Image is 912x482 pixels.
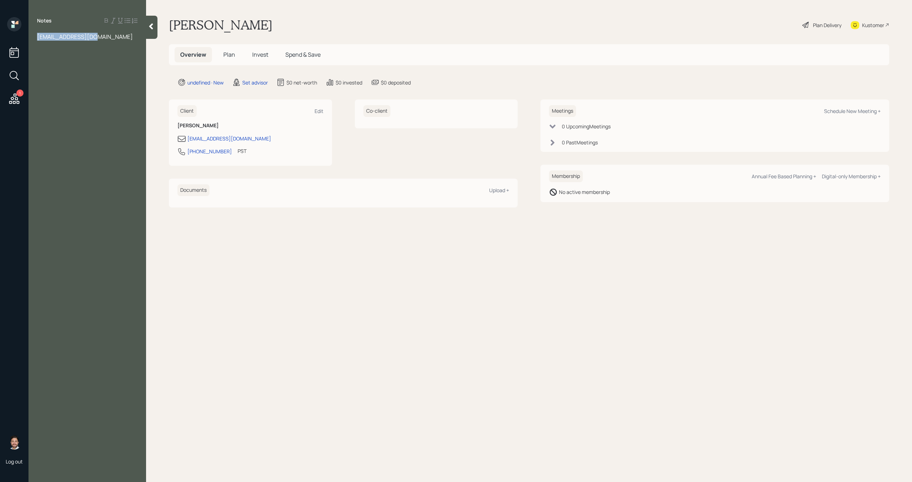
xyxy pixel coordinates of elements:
div: PST [238,147,247,155]
div: Kustomer [862,21,884,29]
span: Spend & Save [285,51,321,58]
span: [EMAIL_ADDRESS][DOMAIN_NAME] [37,33,133,41]
div: Annual Fee Based Planning + [752,173,816,180]
h6: Membership [549,170,583,182]
div: $0 net-worth [286,79,317,86]
div: Log out [6,458,23,465]
span: Invest [252,51,268,58]
div: [PHONE_NUMBER] [187,148,232,155]
div: 0 Past Meeting s [562,139,598,146]
span: Plan [223,51,235,58]
h6: Client [177,105,197,117]
h6: Meetings [549,105,576,117]
div: No active membership [559,188,610,196]
h6: [PERSON_NAME] [177,123,323,129]
label: Notes [37,17,52,24]
h6: Co-client [363,105,390,117]
div: 0 Upcoming Meeting s [562,123,611,130]
span: Overview [180,51,206,58]
div: $0 deposited [381,79,411,86]
div: Digital-only Membership + [822,173,881,180]
div: Edit [315,108,323,114]
div: Schedule New Meeting + [824,108,881,114]
div: [EMAIL_ADDRESS][DOMAIN_NAME] [187,135,271,142]
div: Upload + [489,187,509,194]
div: 1 [16,89,24,97]
div: $0 invested [336,79,362,86]
img: michael-russo-headshot.png [7,435,21,450]
div: undefined · New [187,79,224,86]
div: Plan Delivery [813,21,841,29]
h6: Documents [177,184,209,196]
h1: [PERSON_NAME] [169,17,273,33]
div: Set advisor [242,79,268,86]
